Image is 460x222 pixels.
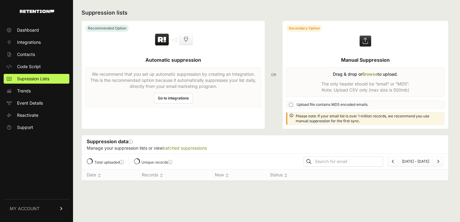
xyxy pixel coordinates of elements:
span: Support [17,124,33,130]
a: batched suppressions [163,145,207,151]
a: Contacts [4,50,69,59]
div: Recommended Option [85,25,129,32]
input: Search for email [314,157,383,166]
span: Contacts [17,51,35,57]
a: Previous [392,159,394,164]
span: Reactivate [17,112,38,118]
img: no_sort-eaf950dc5ab64cae54d48a5578032e96f70b2ecb7d747501f34c8f2db400fb66.gif [98,173,101,178]
span: Event Details [17,100,43,106]
th: Records [137,169,210,181]
a: Code Script [4,62,69,71]
h5: Automatic suppression [145,56,201,64]
h2: Suppression lists [82,9,448,17]
img: integration [172,38,177,39]
img: Retention [154,33,170,47]
a: Support [4,123,69,132]
label: Total uploaded [94,160,124,165]
th: New [210,169,265,181]
div: OR [271,21,276,129]
a: MY ACCOUNT [4,199,69,218]
a: Reactivate [4,110,69,120]
img: Retention.com [20,10,54,13]
span: MY ACCOUNT [10,206,40,212]
li: [DATE] - [DATE] [398,159,433,164]
div: Suppression data [82,135,448,154]
a: Integrations [4,37,69,47]
span: Integrations [17,39,41,45]
img: no_sort-eaf950dc5ab64cae54d48a5578032e96f70b2ecb7d747501f34c8f2db400fb66.gif [225,173,229,178]
img: no_sort-eaf950dc5ab64cae54d48a5578032e96f70b2ecb7d747501f34c8f2db400fb66.gif [284,173,287,178]
a: Event Details [4,98,69,108]
img: no_sort-eaf950dc5ab64cae54d48a5578032e96f70b2ecb7d747501f34c8f2db400fb66.gif [160,173,163,178]
a: Dashboard [4,25,69,35]
span: Upload file contains MD5 encoded emails. [297,102,368,107]
a: Go to integrations [154,93,193,103]
th: Status [265,169,301,181]
a: Next [437,159,439,164]
p: Manage your suppression lists or view [87,145,443,151]
span: Supression Lists [17,76,49,82]
span: Trends [17,88,31,94]
img: integration [172,41,177,42]
span: Code Script [17,64,41,70]
p: We recommend that you set up automatic suppression by creating an Integration. This is the recomm... [89,71,257,89]
th: Date [82,169,137,181]
a: Trends [4,86,69,96]
label: Unique records [141,160,172,165]
nav: Page navigation [388,156,443,167]
span: Dashboard [17,27,39,33]
input: Upload file contains MD5 encoded emails. [289,103,293,107]
a: Supression Lists [4,74,69,84]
